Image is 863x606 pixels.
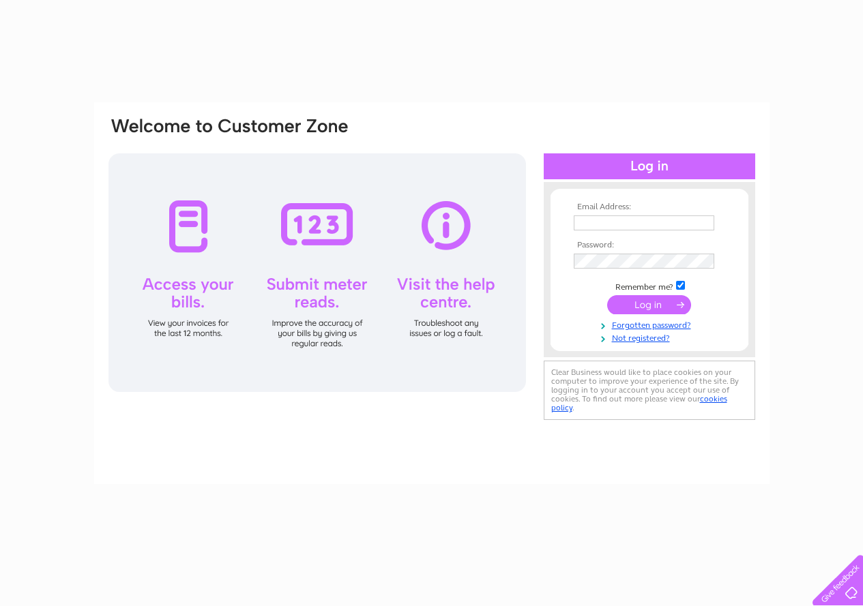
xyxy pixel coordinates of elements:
[551,394,727,412] a: cookies policy
[607,295,691,314] input: Submit
[574,318,729,331] a: Forgotten password?
[570,241,729,250] th: Password:
[570,202,729,212] th: Email Address:
[574,331,729,344] a: Not registered?
[570,279,729,292] td: Remember me?
[544,361,755,420] div: Clear Business would like to place cookies on your computer to improve your experience of the sit...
